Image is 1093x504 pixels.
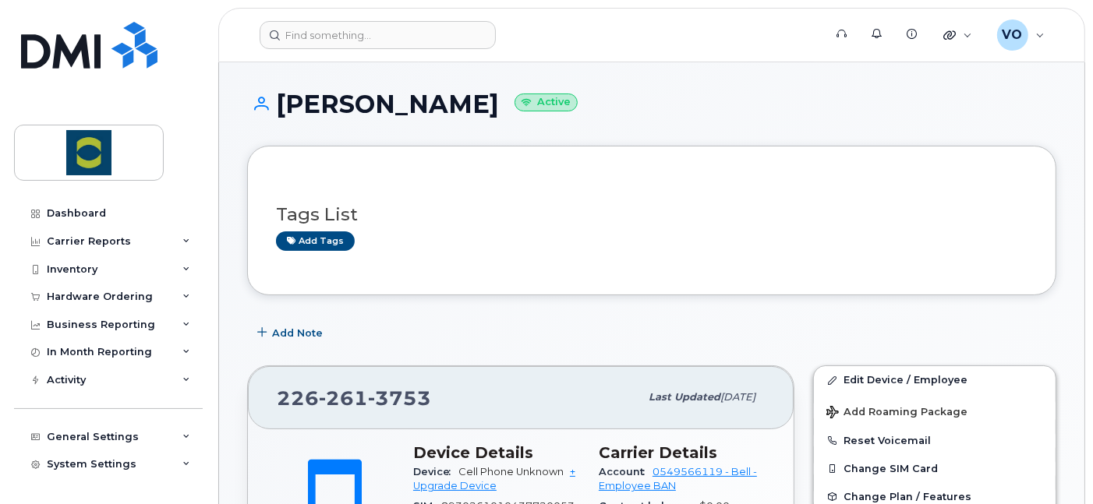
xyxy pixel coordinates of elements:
span: Cell Phone Unknown [458,466,564,478]
a: Edit Device / Employee [814,366,1056,394]
h3: Device Details [413,443,580,462]
small: Active [515,93,578,111]
span: Account [599,466,653,478]
span: Device [413,466,458,478]
span: Add Roaming Package [826,406,967,421]
button: Reset Voicemail [814,427,1056,455]
button: Add Roaming Package [814,395,1056,427]
a: 0549566119 - Bell - Employee BAN [599,466,757,492]
button: Add Note [247,319,336,347]
button: Change SIM Card [814,455,1056,483]
span: 261 [319,386,368,410]
span: 226 [277,386,431,410]
h1: [PERSON_NAME] [247,90,1056,118]
a: Add tags [276,231,355,251]
span: [DATE] [720,391,755,403]
span: Change Plan / Features [844,491,971,502]
h3: Carrier Details [599,443,766,462]
span: 3753 [368,386,431,410]
span: Last updated [649,391,720,403]
h3: Tags List [276,205,1028,224]
span: Add Note [272,326,323,340]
